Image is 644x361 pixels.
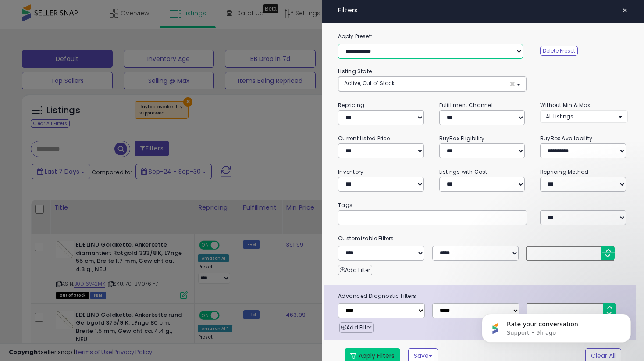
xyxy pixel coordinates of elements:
small: Tags [331,200,634,210]
small: BuyBox Eligibility [439,135,485,142]
span: Active, Out of Stock [344,79,395,87]
small: BuyBox Availability [540,135,592,142]
small: Without Min & Max [540,101,591,109]
small: Listing State [338,68,372,75]
small: Inventory [338,168,363,175]
span: × [509,79,515,89]
label: Apply Preset: [331,32,634,41]
small: Fulfillment Channel [439,101,493,109]
button: All Listings [540,110,628,123]
span: Advanced Diagnostic Filters [331,291,636,301]
iframe: Intercom notifications message [469,295,644,357]
h4: Filters [338,7,628,14]
small: Repricing [338,101,364,109]
small: Listings with Cost [439,168,487,175]
button: Add Filter [338,265,372,275]
button: Add Filter [339,322,373,333]
span: × [622,4,628,17]
small: Customizable Filters [331,234,634,243]
button: Delete Preset [540,46,578,56]
button: Active, Out of Stock × [338,77,526,91]
small: Repricing Method [540,168,589,175]
span: All Listings [546,113,573,120]
button: × [619,4,631,17]
small: Current Listed Price [338,135,390,142]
